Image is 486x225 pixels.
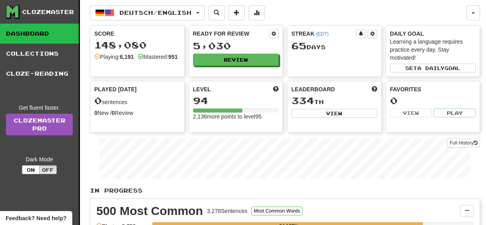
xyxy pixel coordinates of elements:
[90,5,205,20] button: Deutsch/English
[94,95,102,106] span: 0
[390,30,476,38] div: Daily Goal
[193,54,279,66] button: Review
[434,108,476,117] button: Play
[6,155,73,163] div: Dark Mode
[229,5,245,20] button: Add sentence to collection
[417,65,444,71] span: a daily
[291,41,377,51] div: Day s
[138,53,178,61] div: Mastered:
[94,109,180,117] div: New / Review
[94,85,137,93] span: Played [DATE]
[22,165,40,174] button: On
[94,40,180,50] div: 148,080
[168,54,177,60] strong: 951
[96,205,203,217] div: 500 Most Common
[390,96,476,106] div: 0
[193,30,269,38] div: Ready for Review
[291,85,335,93] span: Leaderboard
[193,96,279,106] div: 94
[39,165,57,174] button: Off
[209,5,225,20] button: Search sentences
[6,114,73,135] a: ClozemasterPro
[94,96,180,106] div: sentences
[273,85,279,93] span: Score more points to level up
[372,85,377,93] span: This week in points, UTC
[251,207,303,215] button: Most Common Words
[90,187,480,195] p: In Progress
[94,53,134,61] div: Playing:
[447,139,480,147] button: Full History
[120,9,191,16] span: Deutsch / English
[291,109,377,118] button: View
[120,54,134,60] strong: 6,191
[193,41,279,51] div: 5,030
[390,64,476,72] button: Seta dailygoal
[94,110,98,116] strong: 0
[193,85,211,93] span: Level
[207,207,247,215] div: 3,278 Sentences
[291,95,314,106] span: 334
[22,8,74,16] div: Clozemaster
[291,40,307,51] span: 65
[112,110,115,116] strong: 0
[390,108,432,117] button: View
[6,214,66,222] span: Open feedback widget
[316,31,329,37] a: (EDT)
[291,30,356,38] div: Streak
[249,5,265,20] button: More stats
[193,112,279,121] div: 2,136 more points to level 95
[390,38,476,62] div: Learning a language requires practice every day. Stay motivated!
[6,104,73,112] div: Get fluent faster.
[291,96,377,106] div: th
[390,85,476,93] div: Favorites
[94,30,180,38] div: Score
